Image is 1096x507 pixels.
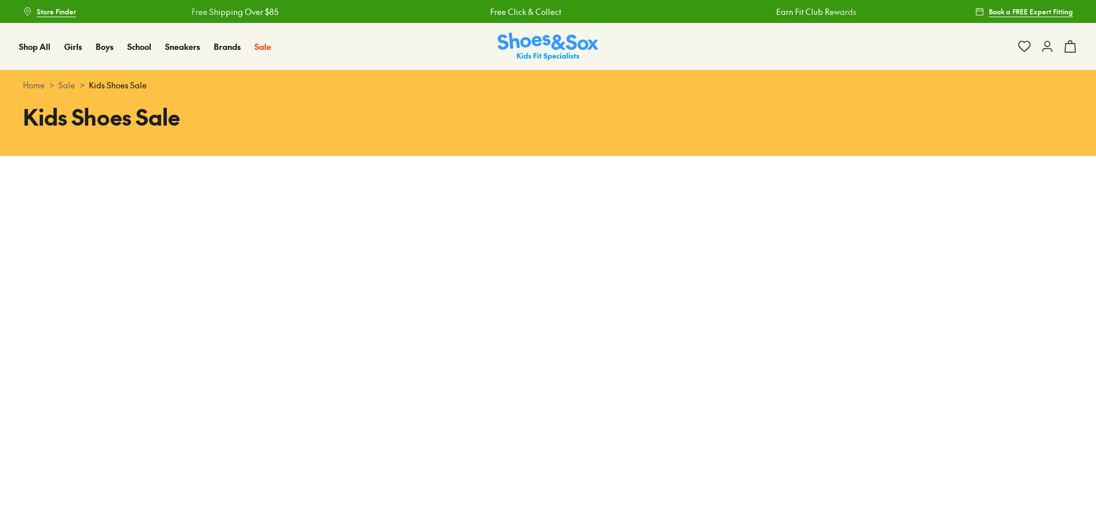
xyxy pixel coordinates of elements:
[127,41,151,52] span: School
[498,33,598,61] a: Shoes & Sox
[23,79,1073,91] div: > >
[165,41,200,52] span: Sneakers
[255,41,271,53] a: Sale
[89,79,147,91] span: Kids Shoes Sale
[64,41,82,53] a: Girls
[96,41,113,52] span: Boys
[989,6,1073,17] span: Book a FREE Expert Fitting
[191,6,279,18] a: Free Shipping Over $85
[776,6,856,18] a: Earn Fit Club Rewards
[19,41,50,52] span: Shop All
[255,41,271,52] span: Sale
[23,79,45,91] a: Home
[214,41,241,52] span: Brands
[23,1,76,22] a: Store Finder
[58,79,75,91] a: Sale
[498,33,598,61] img: SNS_Logo_Responsive.svg
[96,41,113,53] a: Boys
[19,41,50,53] a: Shop All
[64,41,82,52] span: Girls
[37,6,76,17] span: Store Finder
[490,6,561,18] a: Free Click & Collect
[214,41,241,53] a: Brands
[165,41,200,53] a: Sneakers
[975,1,1073,22] a: Book a FREE Expert Fitting
[127,41,151,53] a: School
[23,100,534,133] h1: Kids Shoes Sale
